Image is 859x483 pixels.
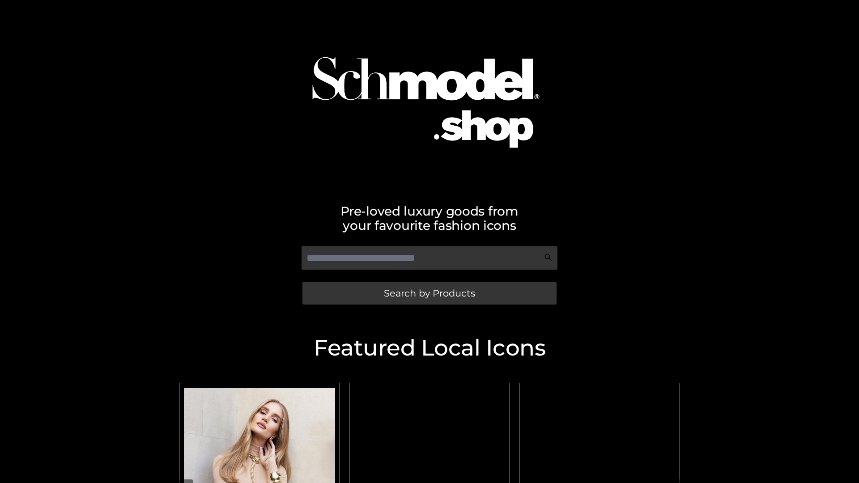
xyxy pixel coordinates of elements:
h2: Featured Local Icons​ [174,337,685,359]
a: Search by Products [302,282,557,305]
img: Search Icon [544,253,553,262]
h2: Pre-loved luxury goods from your favourite fashion icons [174,204,685,233]
span: Search by Products [384,288,475,298]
